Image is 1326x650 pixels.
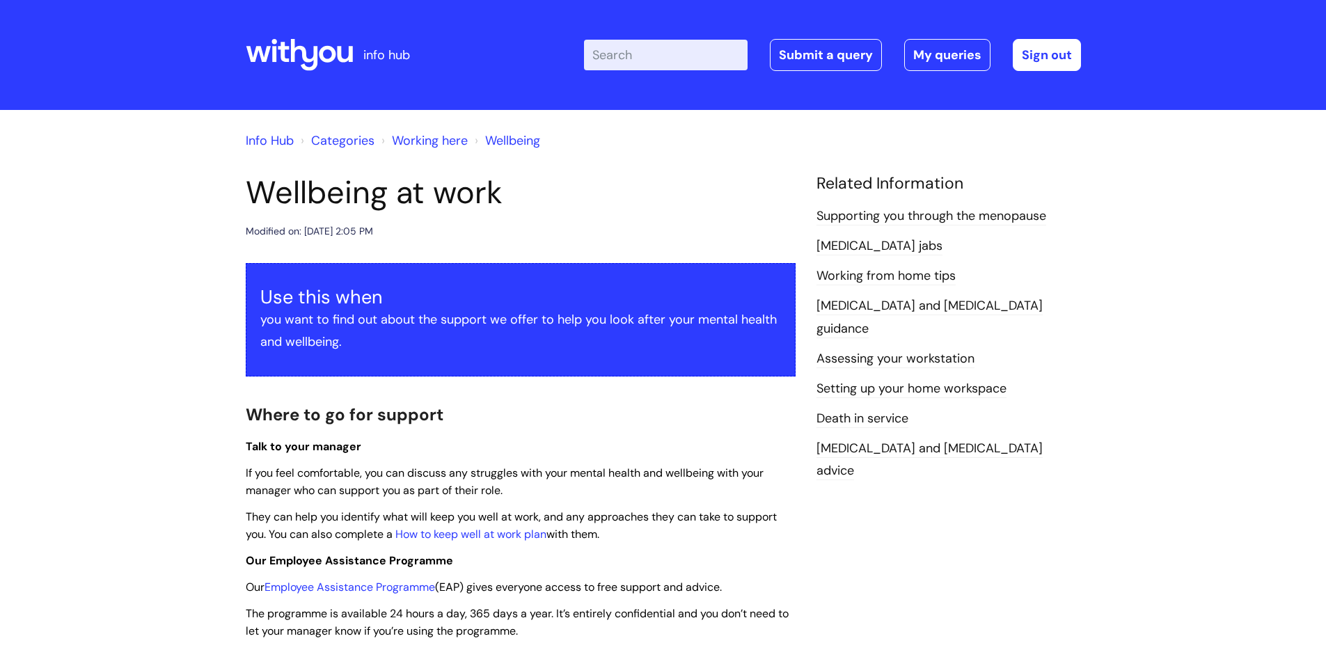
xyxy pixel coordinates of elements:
[395,527,546,541] a: How to keep well at work plan
[246,404,443,425] span: Where to go for support
[246,580,722,594] span: Our (EAP) gives everyone access to free support and advice.
[485,132,540,149] a: Wellbeing
[816,440,1043,480] a: [MEDICAL_DATA] and [MEDICAL_DATA] advice
[471,129,540,152] li: Wellbeing
[816,410,908,428] a: Death in service
[904,39,990,71] a: My queries
[816,267,956,285] a: Working from home tips
[246,132,294,149] a: Info Hub
[265,580,435,594] a: Employee Assistance Programme
[246,223,373,240] div: Modified on: [DATE] 2:05 PM
[816,380,1007,398] a: Setting up your home workspace
[260,286,781,308] h3: Use this when
[246,553,453,568] span: Our Employee Assistance Programme
[246,509,777,541] span: They can help you identify what will keep you well at work, and any approaches they can take to s...
[246,439,361,454] span: Talk to your manager
[311,132,374,149] a: Categories
[816,297,1043,338] a: [MEDICAL_DATA] and [MEDICAL_DATA] guidance
[816,174,1081,193] h4: Related Information
[260,308,781,354] p: you want to find out about the support we offer to help you look after your mental health and wel...
[1013,39,1081,71] a: Sign out
[816,237,942,255] a: [MEDICAL_DATA] jabs
[392,132,468,149] a: Working here
[816,207,1046,225] a: Supporting you through the menopause
[363,44,410,66] p: info hub
[378,129,468,152] li: Working here
[246,606,789,638] span: The programme is available 24 hours a day, 365 days a year. It’s entirely confidential and you do...
[246,174,796,212] h1: Wellbeing at work
[297,129,374,152] li: Solution home
[546,527,599,541] span: with them.
[816,350,974,368] a: Assessing your workstation
[584,39,1081,71] div: | -
[770,39,882,71] a: Submit a query
[246,466,764,498] span: If you feel comfortable, you can discuss any struggles with your mental health and wellbeing with...
[584,40,748,70] input: Search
